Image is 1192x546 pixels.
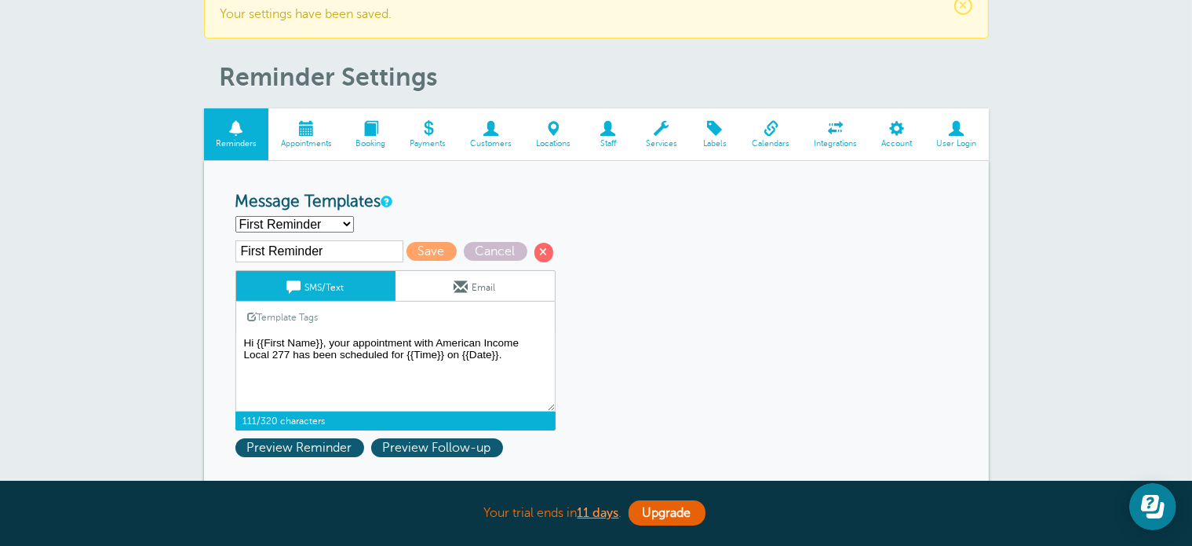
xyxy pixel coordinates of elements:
[221,7,972,22] p: Your settings have been saved.
[276,139,336,148] span: Appointments
[212,139,261,148] span: Reminders
[578,506,619,520] a: 11 days
[629,500,705,526] a: Upgrade
[220,62,989,92] h1: Reminder Settings
[464,242,527,261] span: Cancel
[877,139,917,148] span: Account
[235,412,556,431] span: 111/320 characters
[406,244,464,258] a: Save
[235,438,364,457] span: Preview Reminder
[236,302,330,332] a: Template Tags
[235,240,403,262] input: Template Name
[641,139,681,148] span: Services
[381,196,391,207] a: This is the wording for your reminder and follow-up messages. You can create multiple templates i...
[802,108,869,161] a: Integrations
[689,108,740,161] a: Labels
[235,192,957,212] h3: Message Templates
[524,108,583,161] a: Locations
[398,108,458,161] a: Payments
[932,139,981,148] span: User Login
[352,139,390,148] span: Booking
[204,497,989,530] div: Your trial ends in .
[748,139,794,148] span: Calendars
[532,139,575,148] span: Locations
[406,139,450,148] span: Payments
[697,139,732,148] span: Labels
[466,139,516,148] span: Customers
[371,441,507,455] a: Preview Follow-up
[396,271,555,301] a: Email
[1129,483,1176,530] iframe: Resource center
[633,108,689,161] a: Services
[810,139,862,148] span: Integrations
[590,139,625,148] span: Staff
[371,438,503,457] span: Preview Follow-up
[458,108,524,161] a: Customers
[740,108,802,161] a: Calendars
[235,441,371,455] a: Preview Reminder
[406,242,457,261] span: Save
[924,108,989,161] a: User Login
[268,108,344,161] a: Appointments
[235,333,556,412] textarea: Hi {{First Name}}, your appointment with American Income Life has been scheduled for {{Time}} on ...
[236,271,396,301] a: SMS/Text
[344,108,398,161] a: Booking
[869,108,924,161] a: Account
[464,244,534,258] a: Cancel
[582,108,633,161] a: Staff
